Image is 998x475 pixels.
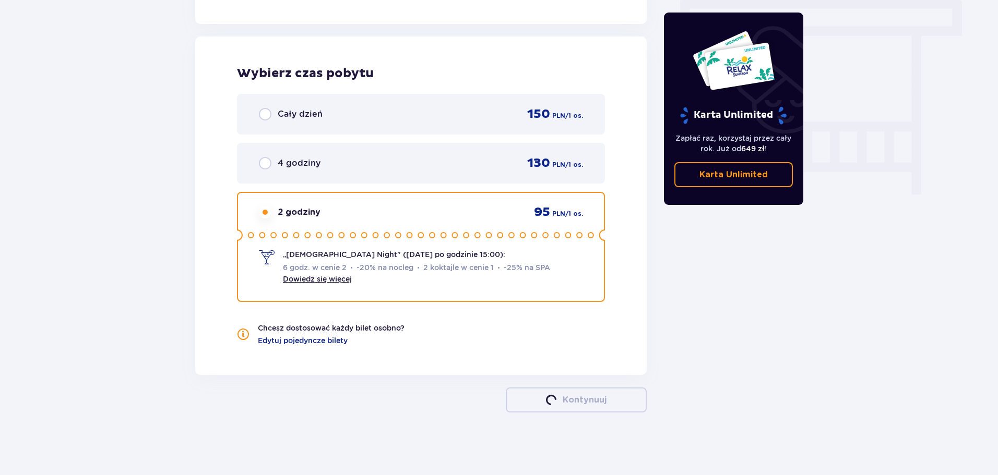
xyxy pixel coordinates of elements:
span: 6 godz. w cenie 2 [283,262,347,273]
span: -25% na SPA [498,262,550,273]
span: „[DEMOGRAPHIC_DATA] Night" ([DATE] po godzinie 15:00): [283,249,505,260]
span: PLN [552,160,565,169]
span: 2 godziny [278,206,320,218]
span: / 1 os. [565,209,583,218]
span: 95 [534,204,550,220]
span: 649 zł [741,144,765,153]
span: PLN [552,111,565,120]
span: 4 godziny [278,157,320,169]
span: 150 [527,106,550,122]
span: / 1 os. [565,160,583,169]
h2: Wybierz czas pobytu [237,66,605,81]
button: loaderKontynuuj [506,387,647,412]
p: Karta Unlimited [679,106,788,125]
span: 130 [527,155,550,171]
span: PLN [552,209,565,218]
a: Karta Unlimited [674,162,793,187]
a: Edytuj pojedyncze bilety [258,335,348,346]
span: 2 koktajle w cenie 1 [418,262,494,273]
span: / 1 os. [565,111,583,120]
img: loader [544,394,557,407]
img: Dwie karty całoroczne do Suntago z napisem 'UNLIMITED RELAX', na białym tle z tropikalnymi liśćmi... [692,30,775,91]
span: Cały dzień [278,108,323,120]
span: -20% na nocleg [351,262,413,273]
a: Dowiedz się więcej [283,275,352,283]
p: Karta Unlimited [699,169,768,180]
p: Kontynuuj [563,394,607,406]
p: Chcesz dostosować każdy bilet osobno? [258,323,405,333]
p: Zapłać raz, korzystaj przez cały rok. Już od ! [674,133,793,154]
